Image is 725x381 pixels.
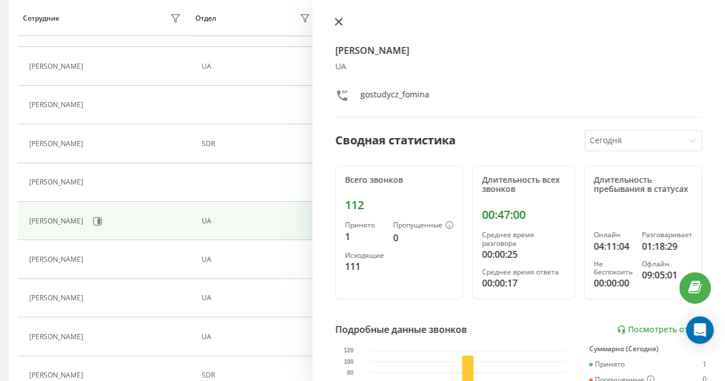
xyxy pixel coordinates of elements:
[345,175,453,185] div: Всего звонков
[29,101,86,109] div: [PERSON_NAME]
[642,231,692,239] div: Разговаривает
[344,348,354,354] text: 120
[29,294,86,302] div: [PERSON_NAME]
[29,62,86,70] div: [PERSON_NAME]
[29,217,86,225] div: [PERSON_NAME]
[360,89,429,105] div: gostudycz_fomina
[345,252,384,260] div: Исходящие
[29,333,86,341] div: [PERSON_NAME]
[594,276,633,290] div: 00:00:00
[482,175,565,195] div: Длительность всех звонков
[482,208,565,222] div: 00:47:00
[703,360,707,368] div: 1
[642,268,692,282] div: 09:05:01
[345,198,453,212] div: 112
[202,62,313,70] div: UA
[344,359,354,365] text: 100
[335,323,467,336] div: Подробные данные звонков
[202,294,313,302] div: UA
[482,276,565,290] div: 00:00:17
[642,260,692,268] div: Офлайн
[642,239,692,253] div: 01:18:29
[29,256,86,264] div: [PERSON_NAME]
[29,178,86,186] div: [PERSON_NAME]
[202,140,313,148] div: SDR
[594,231,633,239] div: Онлайн
[617,325,702,335] a: Посмотреть отчет
[345,260,384,273] div: 111
[594,260,633,277] div: Не беспокоить
[589,345,707,353] div: Суммарно (Сегодня)
[482,231,565,248] div: Среднее время разговора
[29,371,86,379] div: [PERSON_NAME]
[29,140,86,148] div: [PERSON_NAME]
[594,175,692,195] div: Длительность пребывания в статусах
[393,231,453,245] div: 0
[482,248,565,261] div: 00:00:25
[335,132,456,149] div: Сводная статистика
[345,230,384,243] div: 1
[335,44,702,57] h4: [PERSON_NAME]
[345,221,384,229] div: Принято
[23,14,60,22] div: Сотрудник
[202,333,313,341] div: UA
[347,370,354,376] text: 80
[594,239,633,253] div: 04:11:04
[202,371,313,379] div: SDR
[202,217,313,225] div: UA
[589,360,625,368] div: Принято
[202,256,313,264] div: UA
[195,14,216,22] div: Отдел
[482,268,565,276] div: Среднее время ответа
[393,221,453,230] div: Пропущенные
[686,316,714,344] div: Open Intercom Messenger
[335,62,702,72] div: UA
